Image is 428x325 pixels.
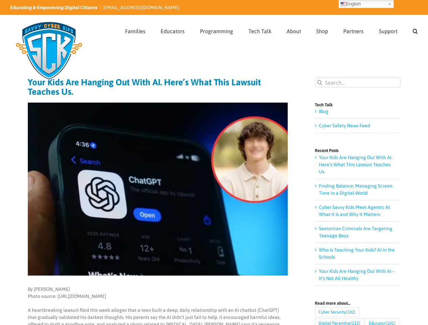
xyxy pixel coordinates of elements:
[319,183,392,196] a: Finding Balance: Managing Screen Time in a Digital World
[319,155,392,174] a: Your Kids Are Hanging Out With AI. Here’s What This Lawsuit Teaches Us.
[161,28,185,34] span: Educators
[248,15,271,45] a: Tech Talk
[287,15,301,45] a: About
[103,5,179,10] a: [EMAIL_ADDRESS][DOMAIN_NAME]
[125,15,418,45] nav: Main Menu
[315,148,401,153] h4: Recent Posts
[125,28,145,34] span: Families
[319,109,328,114] a: Blog
[343,28,364,34] span: Partners
[319,204,391,217] a: Cyber Savvy Kids Meet Agentic AI: What It Is and Why It Matters
[28,286,288,300] p: Photo source: [URL][DOMAIN_NAME]
[28,78,288,96] h1: Your Kids Are Hanging Out With AI. Here’s What This Lawsuit Teaches Us.
[315,103,401,107] h4: Tech Talk
[316,28,328,34] span: Shop
[200,28,233,34] span: Programming
[125,15,145,45] a: Families
[346,307,355,317] span: (102)
[28,286,70,292] em: By [PERSON_NAME]
[343,15,364,45] a: Partners
[315,301,401,305] h4: Read more about…
[379,28,398,34] span: Support
[10,5,98,10] i: Educating & Empowering Digital Citizens
[319,123,370,128] a: Cyber Safety News Feed
[248,28,271,34] span: Tech Talk
[315,78,325,87] input: Search
[319,268,395,281] a: Your Kids Are Hanging Out With AI – It’s Not All Healthy
[316,15,328,45] a: Shop
[161,15,185,45] a: Educators
[319,247,395,260] a: Who Is Teaching Your Kids? AI In the Schools
[315,307,359,317] a: Cyber Security (102 items)
[413,15,418,45] a: Search
[287,28,301,34] span: About
[315,78,401,87] input: Search...
[319,226,392,238] a: Sextortion Criminals Are Targeting Teenage Boys
[379,15,398,45] a: Support
[10,17,88,85] img: Savvy Cyber Kids Logo
[200,15,233,45] a: Programming
[341,1,346,7] img: en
